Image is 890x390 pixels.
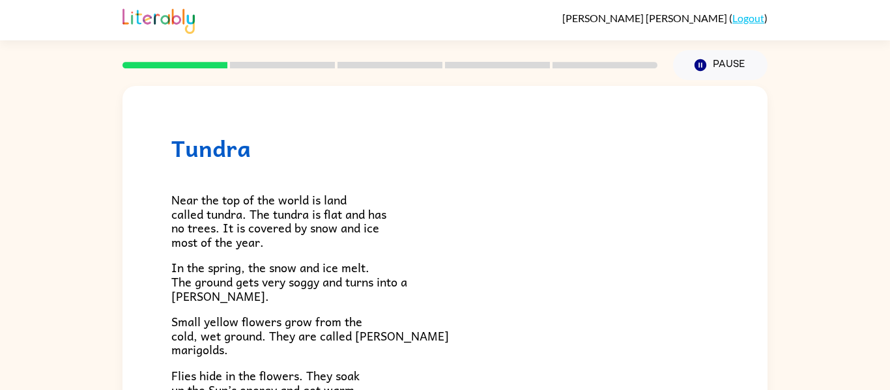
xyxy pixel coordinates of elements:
[122,5,195,34] img: Literably
[171,258,407,305] span: In the spring, the snow and ice melt. The ground gets very soggy and turns into a [PERSON_NAME].
[562,12,768,24] div: ( )
[673,50,768,80] button: Pause
[171,135,719,161] h1: Tundra
[171,312,449,359] span: Small yellow flowers grow from the cold, wet ground. They are called [PERSON_NAME] marigolds.
[562,12,729,24] span: [PERSON_NAME] [PERSON_NAME]
[732,12,764,24] a: Logout
[171,190,386,251] span: Near the top of the world is land called tundra. The tundra is flat and has no trees. It is cover...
